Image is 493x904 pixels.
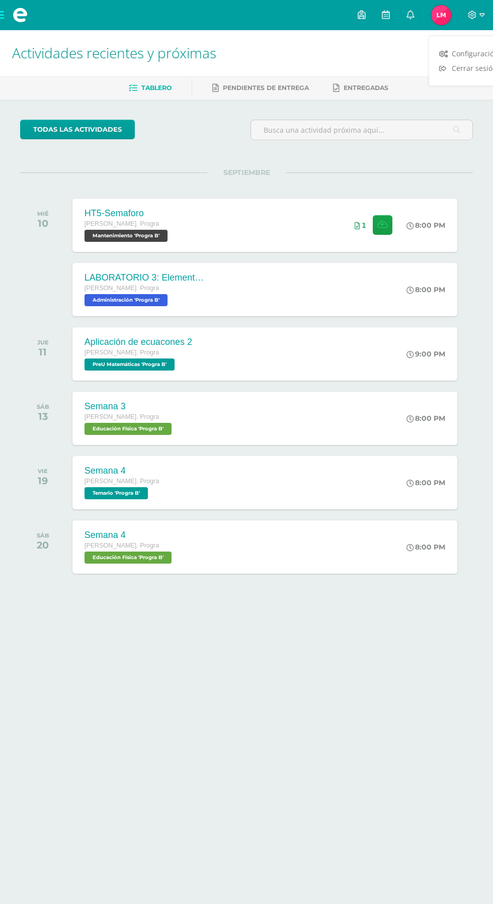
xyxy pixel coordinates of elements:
[333,80,388,96] a: Entregadas
[37,539,49,551] div: 20
[38,468,48,475] div: VIE
[20,120,135,139] a: todas las Actividades
[223,84,309,92] span: Pendientes de entrega
[37,346,49,358] div: 11
[85,349,159,356] span: [PERSON_NAME]. Progra
[85,285,159,292] span: [PERSON_NAME]. Progra
[85,413,159,420] span: [PERSON_NAME]. Progra
[141,84,172,92] span: Tablero
[85,230,168,242] span: Mantenimiento 'Progra B'
[85,358,175,371] span: PreU Matemáticas 'Progra B'
[37,339,49,346] div: JUE
[406,478,445,487] div: 8:00 PM
[85,478,159,485] span: [PERSON_NAME]. Progra
[406,543,445,552] div: 8:00 PM
[37,532,49,539] div: SÁB
[85,423,172,435] span: Educación Física 'Progra B'
[406,221,445,230] div: 8:00 PM
[129,80,172,96] a: Tablero
[406,414,445,423] div: 8:00 PM
[355,221,366,229] div: Archivos entregados
[85,487,148,499] span: Temario 'Progra B'
[12,43,216,62] span: Actividades recientes y próximas
[38,475,48,487] div: 19
[85,542,159,549] span: [PERSON_NAME]. Progra
[85,208,170,219] div: HT5-Semaforo
[37,403,49,410] div: SÁB
[85,401,174,412] div: Semana 3
[212,80,309,96] a: Pendientes de entrega
[85,552,172,564] span: Educación Física 'Progra B'
[37,410,49,422] div: 13
[85,337,192,347] div: Aplicación de ecuacones 2
[85,466,159,476] div: Semana 4
[37,210,49,217] div: MIÉ
[85,294,168,306] span: Administración 'Progra B'
[37,217,49,229] div: 10
[406,285,445,294] div: 8:00 PM
[406,349,445,358] div: 9:00 PM
[344,84,388,92] span: Entregadas
[85,530,174,540] div: Semana 4
[85,273,205,283] div: LABORATORIO 3: Elementos del aprendizaje.
[431,5,451,25] img: 6956da7f3a373973a26dff1914efb300.png
[207,168,286,177] span: SEPTIEMBRE
[251,120,472,140] input: Busca una actividad próxima aquí...
[362,221,366,229] span: 1
[85,220,159,227] span: [PERSON_NAME]. Progra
